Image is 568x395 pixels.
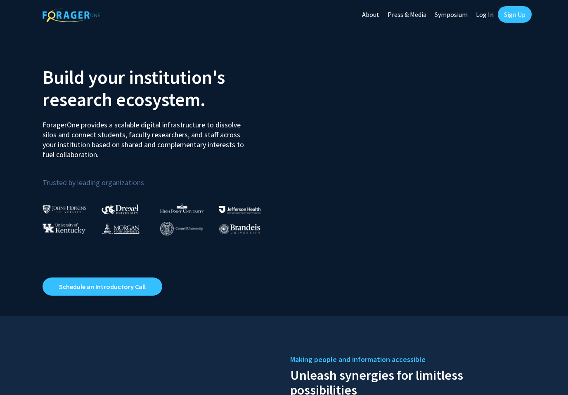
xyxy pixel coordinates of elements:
[43,114,250,160] p: ForagerOne provides a scalable digital infrastructure to dissolve silos and connect students, fac...
[102,223,140,234] img: Morgan State University
[219,206,260,214] img: Thomas Jefferson University
[102,205,139,214] img: Drexel University
[43,205,86,214] img: Johns Hopkins University
[160,203,204,213] img: High Point University
[219,224,260,234] img: Brandeis University
[498,6,532,23] a: Sign Up
[43,277,162,296] a: Opens in a new tab
[43,166,278,189] p: Trusted by leading organizations
[43,66,278,111] h2: Build your institution's research ecosystem.
[43,223,85,234] img: University of Kentucky
[43,8,100,22] img: ForagerOne Logo
[290,353,525,366] h5: Making people and information accessible
[160,222,203,235] img: Cornell University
